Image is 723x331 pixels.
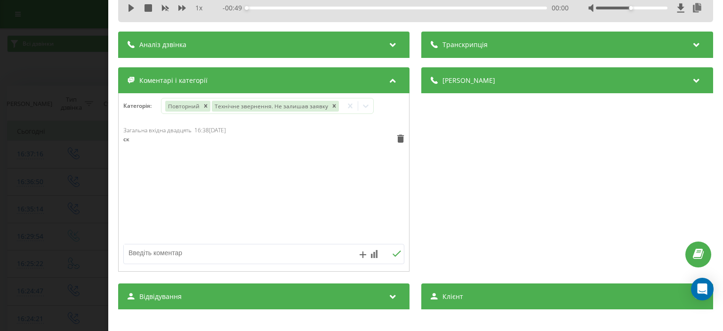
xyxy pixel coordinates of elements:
div: Accessibility label [629,6,633,10]
span: Коментарі і категорії [139,76,208,85]
div: Повторний [165,101,201,112]
h4: Категорія : [123,103,161,109]
span: 00:00 [552,3,569,13]
span: Клієнт [443,292,464,301]
span: 1 x [195,3,202,13]
span: - 00:49 [223,3,247,13]
div: Open Intercom Messenger [691,278,714,300]
div: Технічне звернення. Не залишав заявку [212,101,329,112]
div: Remove Повторний [201,101,210,112]
div: 16:38[DATE] [194,127,226,134]
div: Accessibility label [245,6,249,10]
span: Транскрипція [443,40,488,49]
span: [PERSON_NAME] [443,76,496,85]
span: Відвідування [139,292,182,301]
span: Аналіз дзвінка [139,40,186,49]
div: Remove Технічне звернення. Не залишав заявку [329,101,339,112]
div: ск [123,136,205,143]
span: Загальна вхідна двадцять [123,126,192,134]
